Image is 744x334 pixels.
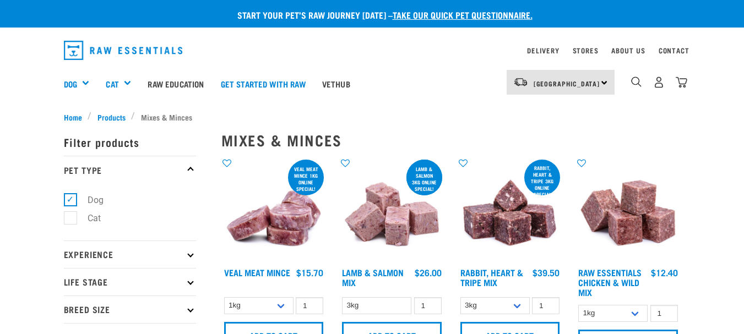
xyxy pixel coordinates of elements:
[653,76,665,88] img: user.png
[224,270,290,275] a: Veal Meat Mince
[91,111,131,123] a: Products
[70,193,108,207] label: Dog
[64,240,196,268] p: Experience
[64,156,196,183] p: Pet Type
[64,128,196,156] p: Filter products
[676,76,687,88] img: home-icon@2x.png
[64,111,681,123] nav: breadcrumbs
[139,62,212,106] a: Raw Education
[70,211,105,225] label: Cat
[534,81,600,85] span: [GEOGRAPHIC_DATA]
[64,111,88,123] a: Home
[458,157,563,262] img: 1175 Rabbit Heart Tripe Mix 01
[406,161,442,197] div: Lamb & Salmon 3kg online special!
[513,77,528,87] img: van-moving.png
[578,270,642,294] a: Raw Essentials Chicken & Wild Mix
[532,297,560,314] input: 1
[213,62,314,106] a: Get started with Raw
[460,270,523,284] a: Rabbit, Heart & Tripe Mix
[296,297,323,314] input: 1
[314,62,359,106] a: Vethub
[296,267,323,277] div: $15.70
[611,48,645,52] a: About Us
[221,132,681,149] h2: Mixes & Minces
[415,267,442,277] div: $26.00
[527,48,559,52] a: Delivery
[575,157,681,262] img: Pile Of Cubed Chicken Wild Meat Mix
[64,268,196,295] p: Life Stage
[573,48,599,52] a: Stores
[288,161,324,197] div: Veal Meat mince 1kg online special!
[97,111,126,123] span: Products
[339,157,444,262] img: 1029 Lamb Salmon Mix 01
[631,76,642,87] img: home-icon-1@2x.png
[64,78,77,90] a: Dog
[533,267,560,277] div: $39.50
[55,36,689,64] nav: dropdown navigation
[64,41,183,60] img: Raw Essentials Logo
[64,111,82,123] span: Home
[393,12,533,17] a: take our quick pet questionnaire.
[342,270,404,284] a: Lamb & Salmon Mix
[64,295,196,323] p: Breed Size
[651,267,678,277] div: $12.40
[221,157,327,262] img: 1160 Veal Meat Mince Medallions 01
[106,78,118,90] a: Cat
[414,297,442,314] input: 1
[650,305,678,322] input: 1
[524,160,560,202] div: Rabbit, Heart & Tripe 3kg online special
[659,48,689,52] a: Contact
